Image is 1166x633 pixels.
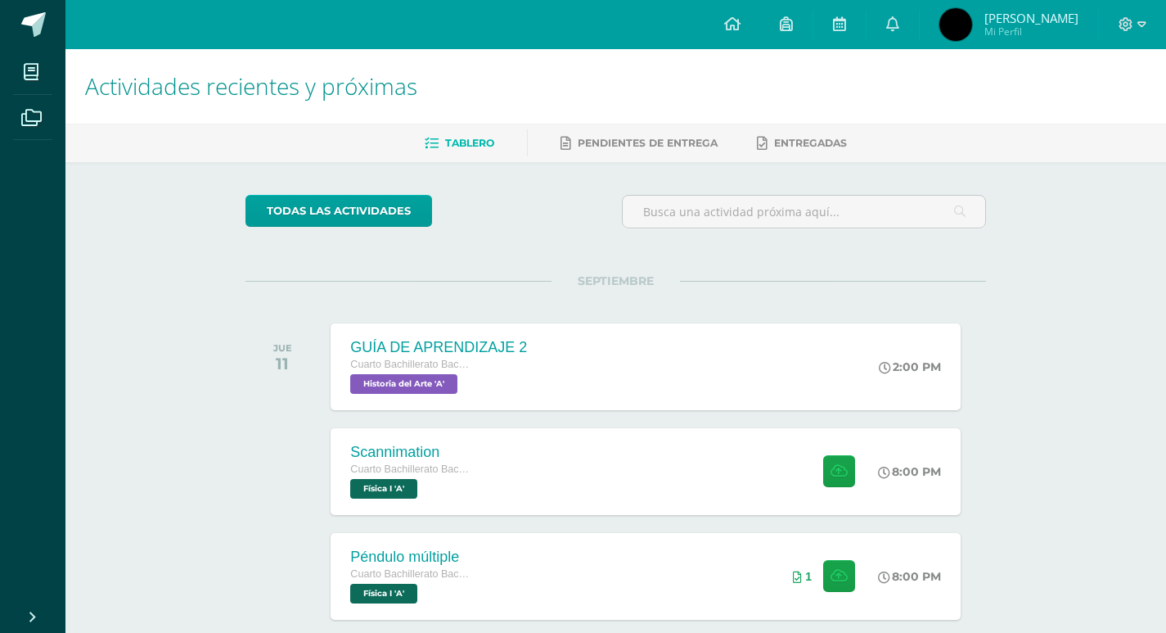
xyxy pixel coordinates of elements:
img: 175cb59d96e1e6e6662f6f27d33db8be.png [939,8,972,41]
span: 1 [805,570,812,583]
div: 11 [273,354,292,373]
div: JUE [273,342,292,354]
span: Cuarto Bachillerato Bachillerato en CCLL con Orientación en Diseño Gráfico [350,568,473,580]
a: Entregadas [757,130,847,156]
a: todas las Actividades [245,195,432,227]
div: GUÍA DE APRENDIZAJE 2 [350,339,527,356]
input: Busca una actividad próxima aquí... [623,196,985,228]
div: Archivos entregados [793,570,812,583]
span: Mi Perfil [984,25,1078,38]
span: Pendientes de entrega [578,137,718,149]
div: 8:00 PM [878,464,941,479]
span: Entregadas [774,137,847,149]
span: Cuarto Bachillerato Bachillerato en CCLL con Orientación en Diseño Gráfico [350,463,473,475]
span: SEPTIEMBRE [551,274,680,288]
span: Cuarto Bachillerato Bachillerato en CCLL con Orientación en Diseño Gráfico [350,359,473,370]
span: Tablero [445,137,494,149]
a: Pendientes de entrega [560,130,718,156]
span: [PERSON_NAME] [984,10,1078,26]
span: Historia del Arte 'A' [350,374,457,394]
span: Actividades recientes y próximas [85,70,417,102]
div: Péndulo múltiple [350,549,473,566]
div: 2:00 PM [879,359,941,374]
div: Scannimation [350,444,473,461]
div: 8:00 PM [878,569,941,584]
span: Física I 'A' [350,584,417,604]
a: Tablero [425,130,494,156]
span: Física I 'A' [350,479,417,499]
